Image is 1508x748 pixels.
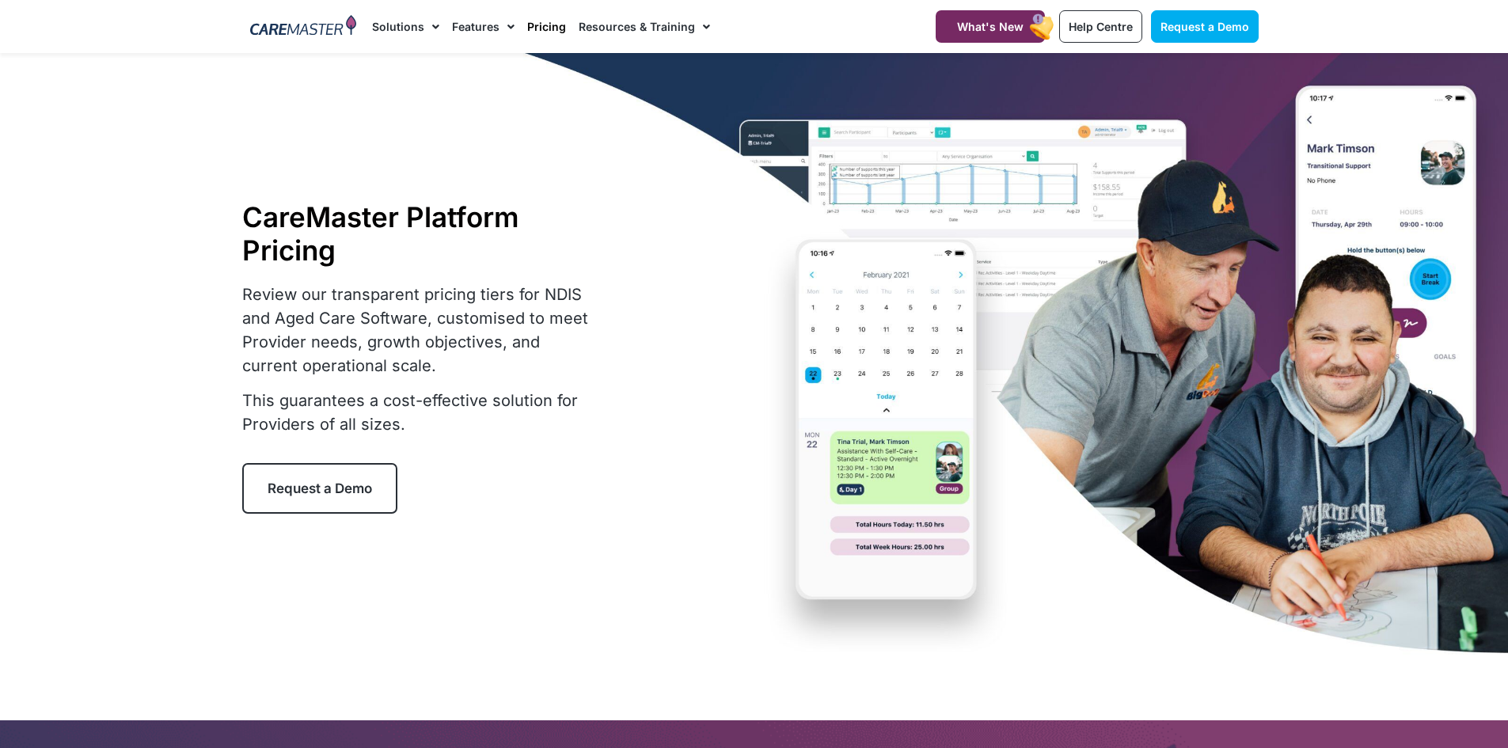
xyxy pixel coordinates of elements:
p: This guarantees a cost-effective solution for Providers of all sizes. [242,389,598,436]
span: What's New [957,20,1024,33]
span: Help Centre [1069,20,1133,33]
h1: CareMaster Platform Pricing [242,200,598,267]
span: Request a Demo [1160,20,1249,33]
a: What's New [936,10,1045,43]
p: Review our transparent pricing tiers for NDIS and Aged Care Software, customised to meet Provider... [242,283,598,378]
img: CareMaster Logo [250,15,357,39]
a: Request a Demo [242,463,397,514]
a: Help Centre [1059,10,1142,43]
span: Request a Demo [268,480,372,496]
a: Request a Demo [1151,10,1259,43]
